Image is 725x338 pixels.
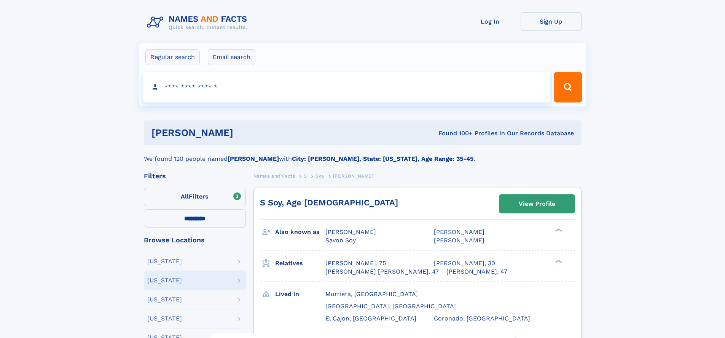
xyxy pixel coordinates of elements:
label: Regular search [145,49,200,65]
b: [PERSON_NAME] [228,155,279,162]
a: Sign Up [521,12,582,31]
h3: Lived in [275,288,325,301]
div: Browse Locations [144,237,246,243]
div: [US_STATE] [147,258,182,264]
span: [PERSON_NAME] [333,173,374,179]
div: [US_STATE] [147,316,182,322]
span: [GEOGRAPHIC_DATA], [GEOGRAPHIC_DATA] [325,303,456,310]
a: [PERSON_NAME], 47 [446,268,507,276]
div: [US_STATE] [147,277,182,284]
a: Names and Facts [253,171,295,181]
button: Search Button [554,72,582,103]
div: Filters [144,173,246,179]
a: View Profile [499,195,575,213]
a: [PERSON_NAME], 30 [434,259,495,268]
h3: Also known as [275,226,325,239]
span: Savon Soy [325,237,356,244]
div: Found 100+ Profiles In Our Records Database [336,129,574,138]
div: ❯ [553,228,562,233]
a: Soy [315,171,324,181]
span: [PERSON_NAME] [434,237,484,244]
div: [US_STATE] [147,296,182,303]
div: View Profile [519,195,555,213]
span: Murrieta, [GEOGRAPHIC_DATA] [325,290,418,298]
span: All [181,193,189,200]
span: El Cajon, [GEOGRAPHIC_DATA] [325,315,416,322]
h1: [PERSON_NAME] [151,128,336,138]
h3: Relatives [275,257,325,270]
a: [PERSON_NAME] [PERSON_NAME], 47 [325,268,439,276]
input: search input [143,72,551,103]
span: [PERSON_NAME] [434,228,484,235]
img: Logo Names and Facts [144,12,253,33]
b: City: [PERSON_NAME], State: [US_STATE], Age Range: 35-45 [292,155,473,162]
div: ❯ [553,259,562,264]
span: S [304,173,307,179]
a: S Soy, Age [DEMOGRAPHIC_DATA] [260,198,398,207]
a: Log In [460,12,521,31]
a: S [304,171,307,181]
label: Filters [144,188,246,206]
span: Coronado, [GEOGRAPHIC_DATA] [434,315,530,322]
span: Soy [315,173,324,179]
a: [PERSON_NAME], 75 [325,259,386,268]
label: Email search [208,49,255,65]
div: We found 120 people named with . [144,145,582,163]
span: [PERSON_NAME] [325,228,376,235]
